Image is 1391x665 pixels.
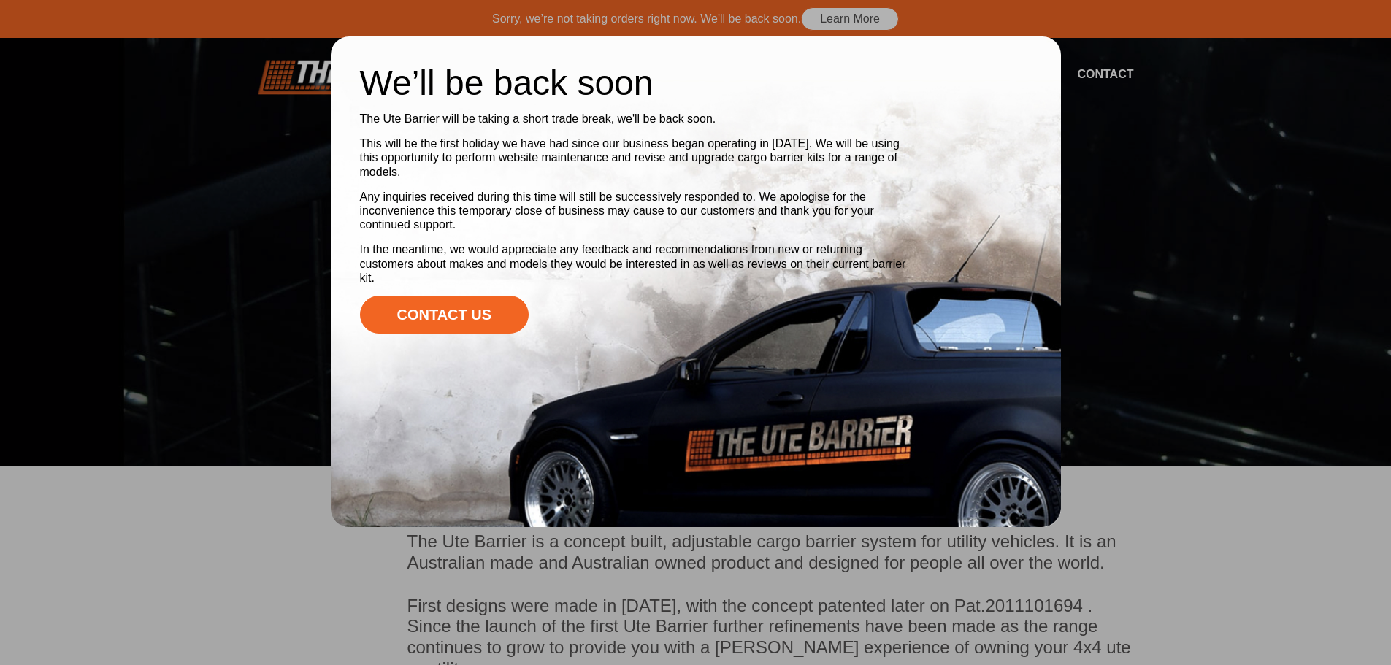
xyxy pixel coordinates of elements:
a: Contact Us [360,296,529,334]
p: In the meantime, we would appreciate any feedback and recommendations from new or returning custo... [360,242,915,285]
p: Any inquiries received during this time will still be successively responded to. We apologise for... [360,190,915,232]
h2: We’ll be back soon [360,66,915,101]
p: This will be the first holiday we have had since our business began operating in [DATE]. We will ... [360,137,915,179]
p: The Ute Barrier will be taking a short trade break, we'll be back soon. [360,112,915,126]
